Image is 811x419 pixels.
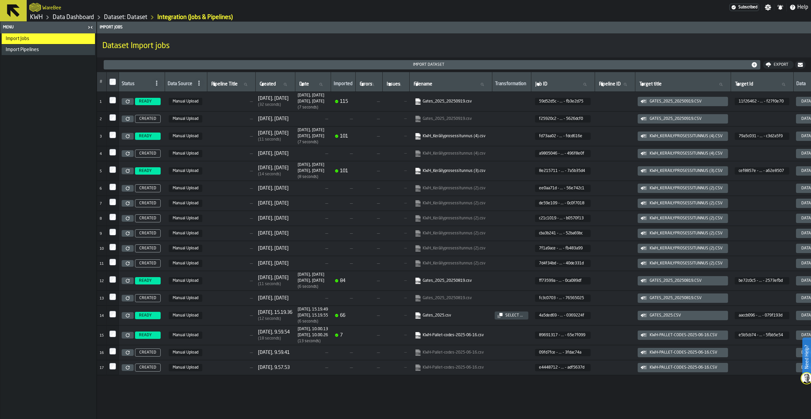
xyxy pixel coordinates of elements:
[169,215,202,222] span: Manual Upload
[109,166,116,173] input: InputCheckbox-label-react-aria3090080145-:r1c0:
[169,277,202,284] span: Manual Upload
[535,115,591,123] span: f25920c2-6f21-42bf-9e4e-80335626dcf0
[134,244,162,252] a: CREATED
[647,99,725,104] div: Gates_2025_20250919.csv
[413,276,488,285] span: Gates_2025_20250819.csv
[535,81,547,87] span: label
[413,166,488,176] span: KWH_Keräilyprosessitunnus (3).csv
[647,246,725,251] div: KWH_Keräilyprosessitunnus (2).csv
[298,105,324,110] div: Import duration (start to completion)
[169,230,202,237] span: Manual Upload
[109,214,116,220] label: InputCheckbox-label-react-aria3090080145-:r1c3:
[210,116,253,122] span: —
[535,185,591,192] span: ee0aa71d-a71b-44da-a25f-8ea756e742c1
[106,62,751,67] div: Import Dataset
[298,80,328,89] input: label
[169,150,202,157] span: Manual Upload
[139,246,156,251] span: CREATED
[647,296,725,300] div: Gates_2025_20250819.csv
[97,22,811,33] header: Import Jobs
[387,81,400,87] span: label
[109,149,116,156] input: InputCheckbox-label-react-aria3090080145-:r1bv:
[104,60,760,69] button: button-Import Dataset
[415,230,485,237] a: link-to-null
[735,133,789,140] span: 79a5c031-fd68-4b8d-b1b0-6250c3d2a5f9
[413,244,488,253] span: KWH_Keräilyprosessitunnus (2).csv
[415,245,485,252] a: link-to-null
[2,33,95,44] li: menu Import Jobs
[134,184,162,192] a: CREATED
[169,364,202,371] span: Manual Upload
[109,293,116,300] input: InputCheckbox-label-react-aria3090080145-:r1c8:
[647,201,725,206] div: KWH_Keräilyprosessitunnus (2).csv
[134,115,162,123] a: CREATED
[109,229,116,235] input: InputCheckbox-label-react-aria3090080145-:r1c4:
[415,332,485,339] a: link-to-https://s3.eu-west-1.amazonaws.com/import.app.warebee.com/89691317-d99f-4767-bc1b-9b4a65e...
[735,332,789,339] span: e5b5cb74-aed8-4e8b-a745-672d5fbb5e54
[139,296,156,300] span: CREATED
[413,184,488,193] span: KWH_Keräilyprosessitunnus (2).csv
[738,5,757,10] span: Subscribed
[169,185,202,192] span: Manual Upload
[134,277,162,284] a: READY
[211,81,238,87] span: label
[6,36,29,41] span: Import Jobs
[735,167,789,175] span: cef8857e-07c4-44f3-8d99-4ca7a62e8507
[413,97,488,106] span: Gates_2025_20250919.csv
[169,245,202,252] span: Manual Upload
[104,14,147,21] a: link-to-/wh/i/4fb45246-3b77-4bb5-b880-c337c3c5facb/data/datasets/
[139,216,156,221] span: CREATED
[29,13,419,21] nav: Breadcrumb
[258,80,292,89] input: label
[729,4,759,11] div: Menu Subscription
[358,116,380,122] span: —
[638,214,728,223] button: button-KWH_Keräilyprosessitunnus (2).csv
[787,3,811,11] label: button-toggle-Help
[358,134,380,139] span: —
[735,81,753,87] span: label
[415,349,485,356] a: link-to-null
[169,260,202,267] span: Manual Upload
[109,311,116,318] label: InputCheckbox-label-react-aria3090080145-:r1c9:
[258,131,289,136] span: [DATE], [DATE]
[638,229,728,238] button: button-KWH_Keräilyprosessitunnus (2).csv
[258,96,289,101] span: [DATE], [DATE]
[735,312,789,319] span: aaccb096-1954-42f8-b6ee-b490079f193d
[535,349,591,356] span: 09fd7fce-bad3-4d3d-8240-1e983fdac74a
[109,132,116,138] label: InputCheckbox-label-react-aria3090080145-:r1bu:
[139,261,156,266] span: CREATED
[139,365,156,370] span: CREATED
[535,312,591,319] span: 4a5ded69-d1d5-4ac7-a53d-6e820369224f
[334,81,353,88] div: Imported
[169,200,202,207] span: Manual Upload
[42,4,61,11] h2: Sub Title
[535,260,591,267] span: 7d4f34bd-cb5e-42e7-bfe1-fc9240de331d
[795,61,806,69] button: button-
[169,167,202,175] span: Manual Upload
[413,199,488,208] span: KWH_Keräilyprosessitunnus (2).csv
[109,331,116,337] input: InputCheckbox-label-react-aria3090080145-:r1ca:
[298,116,328,122] span: —
[210,99,253,104] span: —
[414,81,432,87] span: label
[535,277,591,284] span: ff73599a-54f1-4ca8-8348-917a0ca089df
[647,313,725,318] div: Gates_2025.csv
[97,33,811,57] div: title-Dataset Import jobs
[169,312,202,319] span: Manual Upload
[139,350,156,355] span: CREATED
[139,134,152,139] span: READY
[638,259,728,268] button: button-KWH_Keräilyprosessitunnus (2).csv
[535,215,591,222] span: c21c1019-dd57-414f-9bd6-ecddb0570f13
[647,278,725,283] div: Gates_2025_20250819.csv
[109,184,116,190] input: InputCheckbox-label-react-aria3090080145-:r1c1:
[109,114,116,121] input: InputCheckbox-label-react-aria3090080145-:r1bt:
[100,100,102,104] span: 1
[53,14,94,21] a: link-to-/wh/i/4fb45246-3b77-4bb5-b880-c337c3c5facb/data
[109,199,116,205] label: InputCheckbox-label-react-aria3090080145-:r1c2:
[415,260,485,267] a: link-to-null
[413,363,488,372] span: KWH-Pallet-codes-2025-06-16.csv
[298,128,324,133] div: Started at 1757053578817
[535,167,591,175] span: 8e215711-bef9-4897-ac6c-dce47a5b35d4
[360,81,372,87] span: label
